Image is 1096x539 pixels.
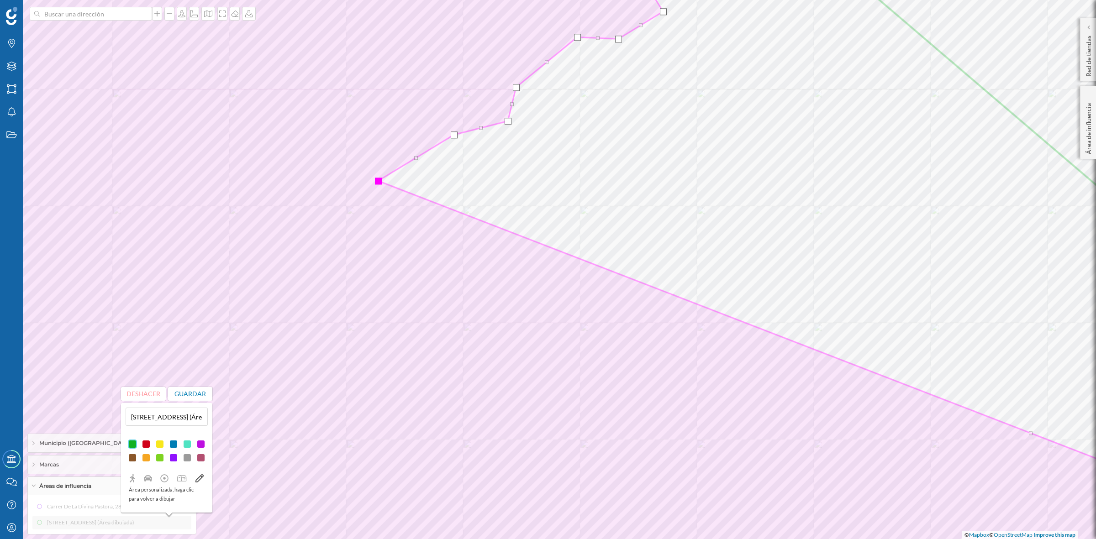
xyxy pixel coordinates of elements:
div: © © [962,531,1078,539]
span: Soporte [18,6,51,15]
p: Red de tiendas [1084,32,1093,77]
button: Deshacer [121,387,166,401]
span: Áreas de influencia [39,482,91,490]
img: Geoblink Logo [6,7,17,25]
p: Área de influencia [1084,99,1093,154]
span: Marcas [39,461,59,469]
span: Municipio ([GEOGRAPHIC_DATA]) [39,439,133,447]
a: Mapbox [969,531,989,538]
p: Área personalizada, haga clic para volver a dibujar [129,485,205,503]
a: Improve this map [1033,531,1075,538]
a: OpenStreetMap [994,531,1033,538]
button: Guardar [168,387,213,401]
